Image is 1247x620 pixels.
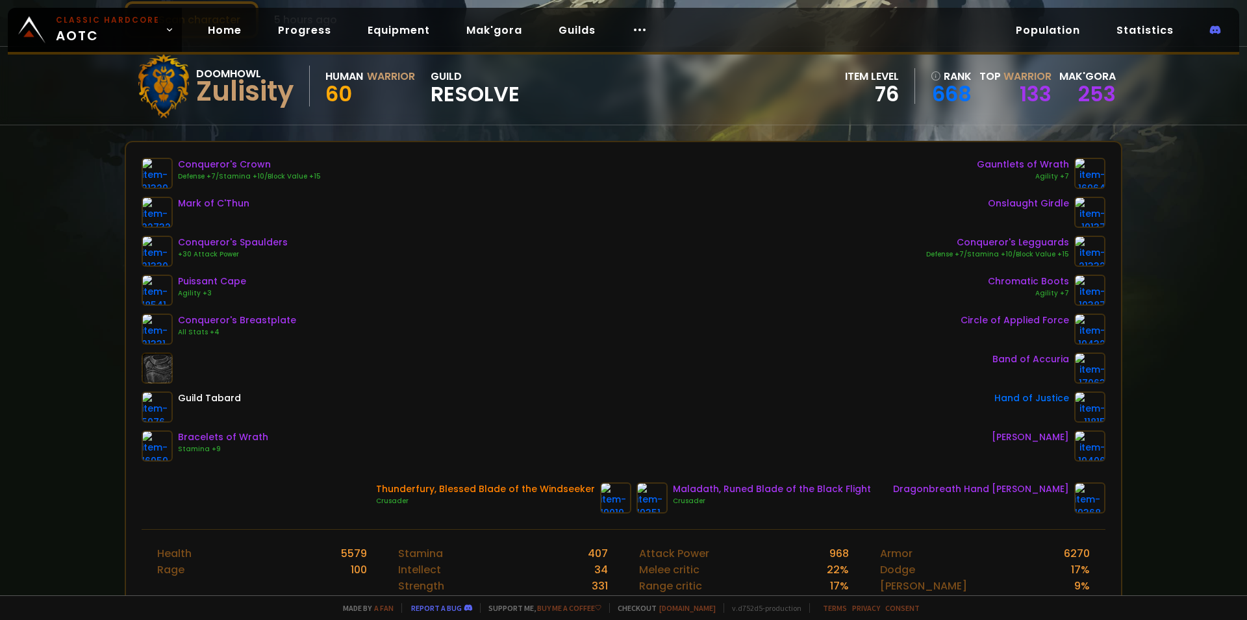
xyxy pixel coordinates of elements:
[639,578,702,594] div: Range critic
[636,482,668,514] img: item-19351
[398,545,443,562] div: Stamina
[142,275,173,306] img: item-18541
[977,171,1069,182] div: Agility +7
[1071,562,1090,578] div: 17 %
[1074,353,1105,384] img: item-17063
[325,79,352,108] span: 60
[830,578,849,594] div: 17 %
[178,327,296,338] div: All Stats +4
[992,430,1069,444] div: [PERSON_NAME]
[325,68,363,84] div: Human
[931,84,972,104] a: 668
[1074,482,1105,514] img: item-19368
[1059,68,1116,84] div: Mak'gora
[1005,17,1090,43] a: Population
[398,562,441,578] div: Intellect
[979,68,1052,84] div: Top
[398,594,431,610] div: Agility
[178,444,268,454] div: Stamina +9
[594,562,608,578] div: 34
[588,594,608,610] div: 257
[926,236,1069,249] div: Conqueror's Legguards
[178,249,288,260] div: +30 Attack Power
[724,603,801,613] span: v. d752d5 - production
[845,68,899,84] div: item level
[1074,314,1105,345] img: item-19432
[142,236,173,267] img: item-21330
[1074,236,1105,267] img: item-21332
[823,603,847,613] a: Terms
[411,603,462,613] a: Report a bug
[1074,158,1105,189] img: item-16964
[659,603,716,613] a: [DOMAIN_NAME]
[893,482,1069,496] div: Dragonbreath Hand [PERSON_NAME]
[1003,69,1052,84] span: Warrior
[142,314,173,345] img: item-21331
[931,68,972,84] div: rank
[431,68,520,104] div: guild
[157,562,184,578] div: Rage
[639,562,699,578] div: Melee critic
[1020,79,1052,108] a: 133
[961,314,1069,327] div: Circle of Applied Force
[480,603,601,613] span: Support me,
[1074,578,1090,594] div: 9 %
[142,391,173,423] img: item-5976
[341,545,367,562] div: 5579
[994,391,1069,405] div: Hand of Justice
[1071,594,1090,610] div: 12 %
[8,8,182,52] a: Classic HardcoreAOTC
[988,275,1069,288] div: Chromatic Boots
[827,562,849,578] div: 22 %
[178,430,268,444] div: Bracelets of Wrath
[178,275,246,288] div: Puissant Cape
[842,594,849,610] div: 0
[977,158,1069,171] div: Gauntlets of Wrath
[178,314,296,327] div: Conqueror's Breastplate
[142,158,173,189] img: item-21329
[880,545,913,562] div: Armor
[926,249,1069,260] div: Defense +7/Stamina +10/Block Value +15
[56,14,160,26] small: Classic Hardcore
[639,594,699,610] div: Spell Power
[1106,17,1184,43] a: Statistics
[178,197,249,210] div: Mark of C'Thun
[142,430,173,462] img: item-16959
[537,603,601,613] a: Buy me a coffee
[197,17,252,43] a: Home
[885,603,920,613] a: Consent
[1059,84,1116,104] div: 253
[268,17,342,43] a: Progress
[196,82,294,101] div: Zulisity
[673,496,871,506] div: Crusader
[829,545,849,562] div: 968
[1074,430,1105,462] img: item-19406
[639,545,709,562] div: Attack Power
[1074,391,1105,423] img: item-11815
[1074,275,1105,306] img: item-19387
[351,562,367,578] div: 100
[142,197,173,228] img: item-22732
[178,171,321,182] div: Defense +7/Stamina +10/Block Value +15
[335,603,394,613] span: Made by
[374,603,394,613] a: a fan
[178,391,241,405] div: Guild Tabard
[56,14,160,45] span: AOTC
[1064,545,1090,562] div: 6270
[880,578,967,594] div: [PERSON_NAME]
[845,84,899,104] div: 76
[852,603,880,613] a: Privacy
[1074,197,1105,228] img: item-19137
[178,288,246,299] div: Agility +3
[988,197,1069,210] div: Onslaught Girdle
[376,496,595,506] div: Crusader
[398,578,444,594] div: Strength
[592,578,608,594] div: 331
[588,545,608,562] div: 407
[600,482,631,514] img: item-19019
[456,17,533,43] a: Mak'gora
[673,482,871,496] div: Maladath, Runed Blade of the Black Flight
[880,562,915,578] div: Dodge
[548,17,606,43] a: Guilds
[125,1,258,38] button: Scan character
